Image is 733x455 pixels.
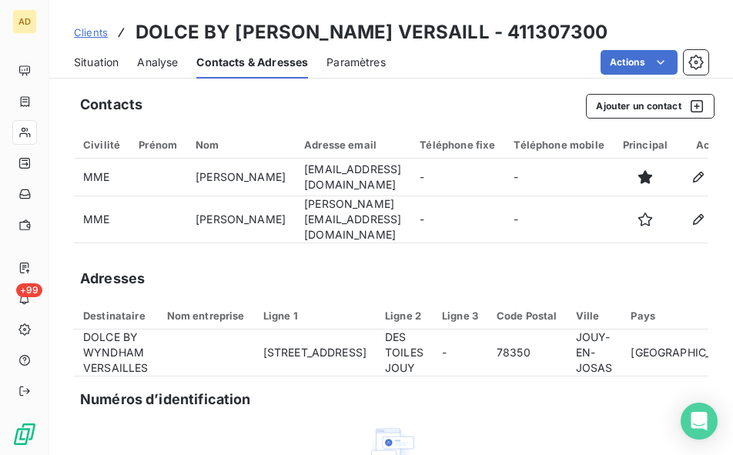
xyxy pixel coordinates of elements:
[74,196,129,243] td: MME
[80,268,145,289] h5: Adresses
[254,330,376,376] td: [STREET_ADDRESS]
[504,159,613,196] td: -
[186,196,295,243] td: [PERSON_NAME]
[136,18,607,46] h3: DOLCE BY [PERSON_NAME] VERSAILL - 411307300
[12,422,37,447] img: Logo LeanPay
[80,94,142,115] h5: Contacts
[80,389,251,410] h5: Numéros d’identification
[304,139,401,151] div: Adresse email
[504,196,613,243] td: -
[295,196,410,243] td: [PERSON_NAME][EMAIL_ADDRESS][DOMAIN_NAME]
[16,283,42,297] span: +99
[139,139,177,151] div: Prénom
[410,159,504,196] td: -
[623,139,668,151] div: Principal
[167,309,245,322] div: Nom entreprise
[586,94,715,119] button: Ajouter un contact
[186,159,295,196] td: [PERSON_NAME]
[83,309,149,322] div: Destinataire
[196,139,286,151] div: Nom
[442,309,478,322] div: Ligne 3
[514,139,604,151] div: Téléphone mobile
[487,330,567,376] td: 78350
[137,55,178,70] span: Analyse
[74,55,119,70] span: Situation
[601,50,678,75] button: Actions
[420,139,495,151] div: Téléphone fixe
[385,309,423,322] div: Ligne 2
[83,139,120,151] div: Civilité
[576,309,613,322] div: Ville
[681,403,718,440] div: Open Intercom Messenger
[326,55,386,70] span: Paramètres
[263,309,366,322] div: Ligne 1
[433,330,487,376] td: -
[74,330,158,376] td: DOLCE BY WYNDHAM VERSAILLES
[295,159,410,196] td: [EMAIL_ADDRESS][DOMAIN_NAME]
[567,330,622,376] td: JOUY-EN-JOSAS
[196,55,308,70] span: Contacts & Adresses
[74,159,129,196] td: MME
[12,9,37,34] div: AD
[497,309,557,322] div: Code Postal
[74,25,108,40] a: Clients
[410,196,504,243] td: -
[74,26,108,38] span: Clients
[376,330,433,376] td: DES TOILES JOUY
